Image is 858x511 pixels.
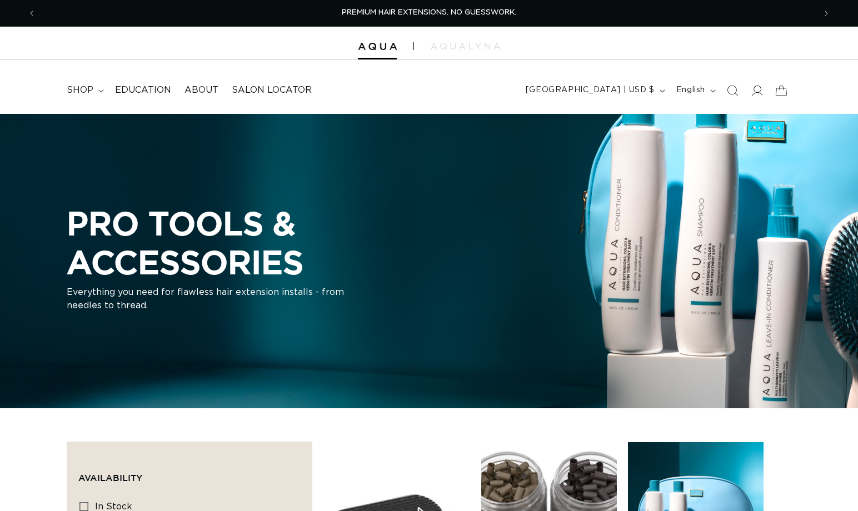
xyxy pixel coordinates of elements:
[78,473,142,483] span: Availability
[358,43,397,51] img: Aqua Hair Extensions
[184,84,218,96] span: About
[115,84,171,96] span: Education
[67,286,345,313] p: Everything you need for flawless hair extension installs - from needles to thread.
[178,78,225,103] a: About
[519,80,670,101] button: [GEOGRAPHIC_DATA] | USD $
[19,3,44,24] button: Previous announcement
[95,502,132,511] span: In stock
[526,84,655,96] span: [GEOGRAPHIC_DATA] | USD $
[232,84,312,96] span: Salon Locator
[676,84,705,96] span: English
[78,453,301,493] summary: Availability (0 selected)
[60,78,108,103] summary: shop
[67,84,93,96] span: shop
[342,9,516,16] span: PREMIUM HAIR EXTENSIONS. NO GUESSWORK.
[67,204,489,281] h2: PRO TOOLS & ACCESSORIES
[670,80,720,101] button: English
[720,78,745,103] summary: Search
[108,78,178,103] a: Education
[431,43,500,49] img: aqualyna.com
[814,3,839,24] button: Next announcement
[225,78,318,103] a: Salon Locator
